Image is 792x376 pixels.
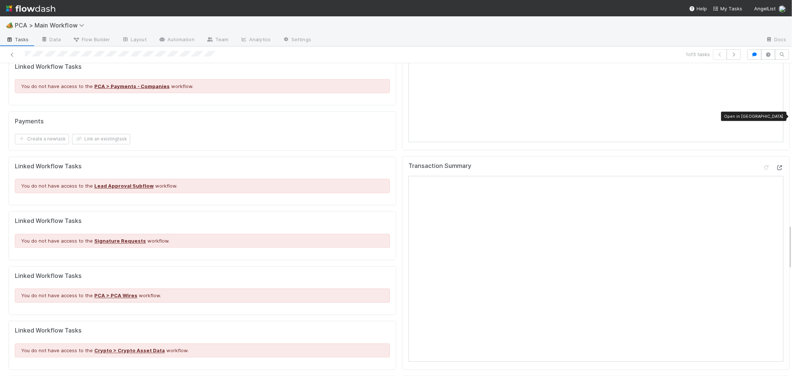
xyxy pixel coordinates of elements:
div: You do not have access to the workflow. [15,179,390,193]
h5: Linked Workflow Tasks [15,327,390,335]
div: You do not have access to the workflow. [15,79,390,93]
h5: Linked Workflow Tasks [15,163,390,171]
span: 🏕️ [6,22,13,28]
a: Analytics [234,34,277,46]
span: Flow Builder [73,36,110,43]
a: Team [201,34,234,46]
a: Crypto > Crypto Asset Data [94,348,165,354]
a: Data [35,34,67,46]
img: avatar_0d9988fd-9a15-4cc7-ad96-88feab9e0fa9.png [779,5,786,13]
h5: Linked Workflow Tasks [15,273,390,280]
a: Settings [277,34,317,46]
h5: Linked Workflow Tasks [15,63,390,71]
a: Automation [153,34,201,46]
div: You do not have access to the workflow. [15,289,390,303]
a: Docs [760,34,792,46]
button: Create a newtask [15,134,69,145]
a: Signature Requests [94,238,146,244]
div: You do not have access to the workflow. [15,344,390,358]
h5: Transaction Summary [408,163,471,170]
button: Link an existingtask [72,134,130,145]
h5: Payments [15,118,44,125]
div: Help [689,5,707,12]
a: Layout [116,34,153,46]
span: AngelList [754,6,776,12]
a: PCA > Payments - Companies [94,83,170,89]
a: My Tasks [713,5,742,12]
a: PCA > PCA Wires [94,293,137,299]
a: Flow Builder [67,34,116,46]
span: 1 of 3 tasks [686,51,710,58]
img: logo-inverted-e16ddd16eac7371096b0.svg [6,2,55,15]
div: You do not have access to the workflow. [15,234,390,248]
span: My Tasks [713,6,742,12]
h5: Linked Workflow Tasks [15,218,390,225]
span: PCA > Main Workflow [15,22,88,29]
a: Lead Approval Subflow [94,183,154,189]
span: Tasks [6,36,29,43]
